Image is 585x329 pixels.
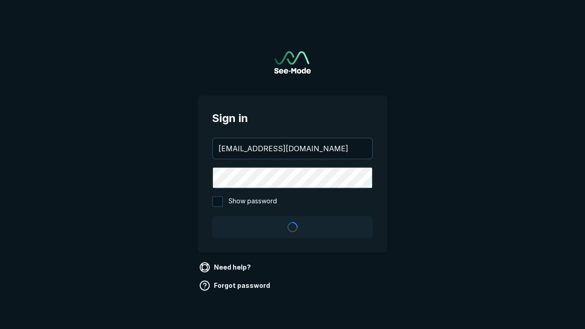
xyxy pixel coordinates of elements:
a: Forgot password [197,278,274,293]
a: Need help? [197,260,255,275]
span: Show password [229,196,277,207]
input: your@email.com [213,138,372,159]
span: Sign in [212,110,373,127]
img: See-Mode Logo [274,51,311,74]
a: Go to sign in [274,51,311,74]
